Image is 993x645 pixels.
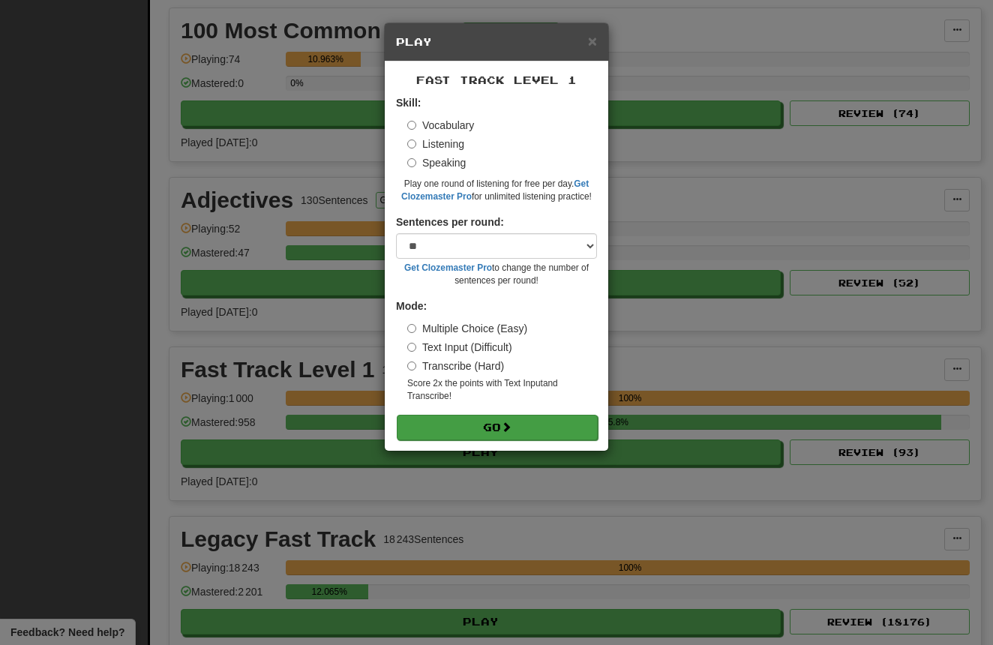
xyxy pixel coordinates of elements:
[407,358,504,373] label: Transcribe (Hard)
[407,340,512,355] label: Text Input (Difficult)
[404,262,492,273] a: Get Clozemaster Pro
[416,73,577,86] span: Fast Track Level 1
[407,361,416,370] input: Transcribe (Hard)
[396,262,597,287] small: to change the number of sentences per round!
[396,300,427,312] strong: Mode:
[407,377,597,403] small: Score 2x the points with Text Input and Transcribe !
[407,321,527,336] label: Multiple Choice (Easy)
[407,324,416,333] input: Multiple Choice (Easy)
[397,415,598,440] button: Go
[396,97,421,109] strong: Skill:
[396,34,597,49] h5: Play
[588,32,597,49] span: ×
[407,155,466,170] label: Speaking
[407,343,416,352] input: Text Input (Difficult)
[396,178,597,203] small: Play one round of listening for free per day. for unlimited listening practice!
[407,158,416,167] input: Speaking
[588,33,597,49] button: Close
[407,118,474,133] label: Vocabulary
[407,121,416,130] input: Vocabulary
[396,214,504,229] label: Sentences per round:
[407,139,416,148] input: Listening
[407,136,464,151] label: Listening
